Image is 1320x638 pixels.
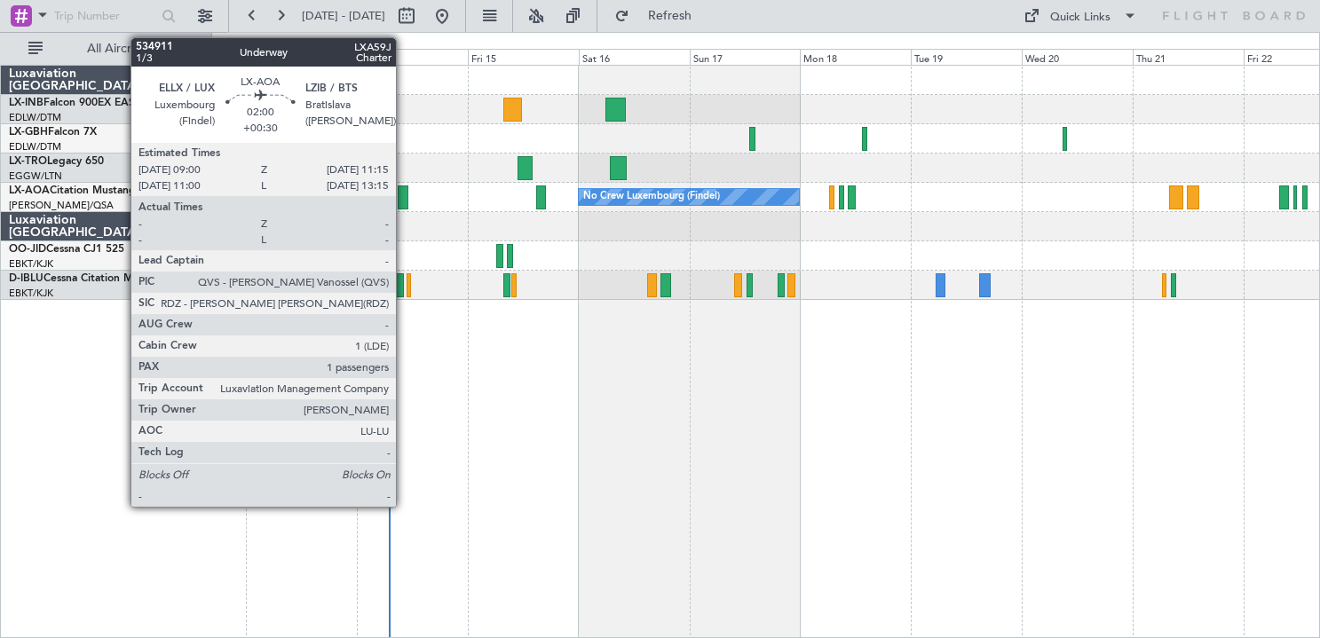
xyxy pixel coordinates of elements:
span: [DATE] - [DATE] [302,8,385,24]
span: LX-GBH [9,127,48,138]
button: Refresh [606,2,713,30]
div: Sun 17 [690,49,801,65]
div: Planned Maint Nice ([GEOGRAPHIC_DATA]) [172,125,370,152]
span: All Aircraft [46,43,187,55]
span: OO-JID [9,244,46,255]
div: Quick Links [1050,9,1111,27]
div: Wed 20 [1022,49,1133,65]
div: Tue 19 [911,49,1022,65]
a: D-IBLUCessna Citation M2 [9,273,139,284]
div: Mon 18 [800,49,911,65]
span: D-IBLU [9,273,43,284]
button: Quick Links [1015,2,1146,30]
a: [PERSON_NAME]/QSA [9,199,114,212]
input: Trip Number [54,3,156,29]
div: [DATE] [215,35,245,51]
a: EDLW/DTM [9,140,61,154]
a: LX-INBFalcon 900EX EASy II [9,98,149,108]
a: OO-JIDCessna CJ1 525 [9,244,124,255]
div: Wed 13 [246,49,357,65]
span: Refresh [633,10,707,22]
span: LX-AOA [9,185,50,196]
a: EBKT/KJK [9,257,53,271]
a: LX-AOACitation Mustang [9,185,136,196]
div: Thu 21 [1133,49,1244,65]
div: No Crew Luxembourg (Findel) [583,184,720,210]
div: Sat 16 [579,49,690,65]
a: LX-GBHFalcon 7X [9,127,97,138]
span: LX-INB [9,98,43,108]
div: Thu 14 [357,49,468,65]
a: EBKT/KJK [9,287,53,300]
a: LX-TROLegacy 650 [9,156,104,167]
button: All Aircraft [20,35,193,63]
span: LX-TRO [9,156,47,167]
div: Fri 15 [468,49,579,65]
a: EDLW/DTM [9,111,61,124]
a: EGGW/LTN [9,169,62,183]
